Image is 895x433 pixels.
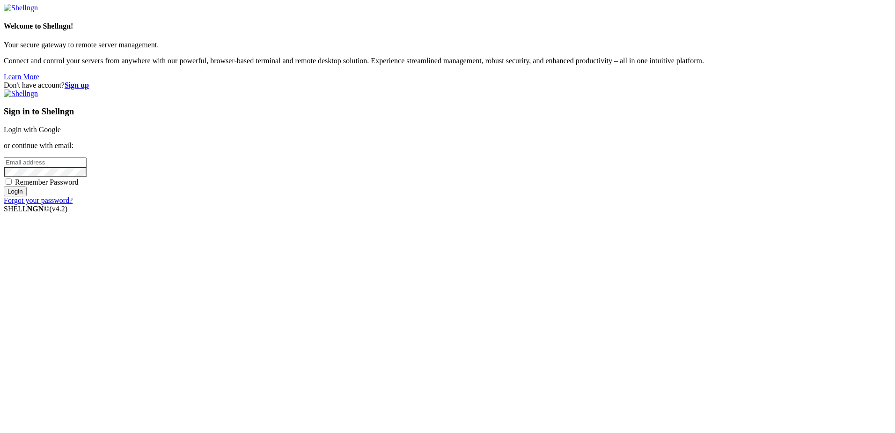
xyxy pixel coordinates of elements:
a: Login with Google [4,126,61,134]
h4: Welcome to Shellngn! [4,22,891,30]
p: or continue with email: [4,142,891,150]
span: Remember Password [15,178,79,186]
input: Email address [4,157,87,167]
p: Your secure gateway to remote server management. [4,41,891,49]
p: Connect and control your servers from anywhere with our powerful, browser-based terminal and remo... [4,57,891,65]
span: SHELL © [4,205,67,213]
img: Shellngn [4,90,38,98]
input: Remember Password [6,179,12,185]
span: 4.2.0 [50,205,68,213]
input: Login [4,187,27,196]
a: Sign up [65,81,89,89]
a: Learn More [4,73,39,81]
div: Don't have account? [4,81,891,90]
img: Shellngn [4,4,38,12]
h3: Sign in to Shellngn [4,106,891,117]
a: Forgot your password? [4,196,73,204]
b: NGN [27,205,44,213]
